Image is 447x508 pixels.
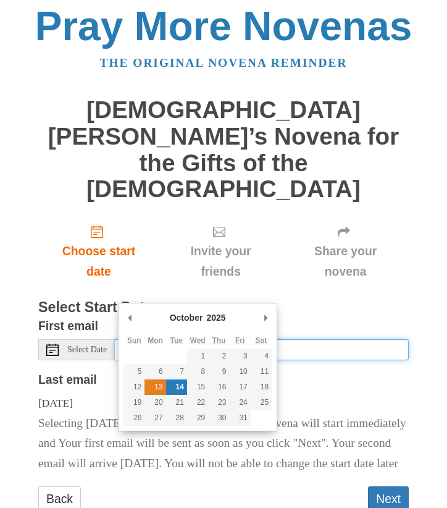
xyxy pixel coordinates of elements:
[230,395,251,410] button: 24
[148,336,163,345] abbr: Monday
[187,395,208,410] button: 22
[190,336,206,345] abbr: Wednesday
[67,345,107,354] span: Select Date
[159,214,282,288] div: Click "Next" to confirm your start date first.
[127,336,141,345] abbr: Sunday
[166,395,187,410] button: 21
[187,379,208,395] button: 15
[38,370,97,390] label: Last email
[208,349,229,364] button: 2
[51,241,147,282] span: Choose start date
[144,364,165,379] button: 6
[144,410,165,426] button: 27
[166,364,187,379] button: 7
[38,97,409,202] h1: [DEMOGRAPHIC_DATA][PERSON_NAME]’s Novena for the Gifts of the [DEMOGRAPHIC_DATA]
[38,413,409,475] p: Selecting [DATE] as the start date means Your novena will start immediately and Your first email ...
[295,241,396,282] span: Share your novena
[38,316,98,336] label: First email
[100,56,348,69] a: The original novena reminder
[251,349,272,364] button: 4
[251,364,272,379] button: 11
[230,349,251,364] button: 3
[123,308,136,327] button: Previous Month
[251,395,272,410] button: 25
[259,308,272,327] button: Next Month
[144,395,165,410] button: 20
[187,349,208,364] button: 1
[35,3,412,49] a: Pray More Novenas
[204,308,227,327] div: 2025
[38,214,159,288] a: Choose start date
[256,336,267,345] abbr: Saturday
[230,379,251,395] button: 17
[166,410,187,426] button: 28
[38,300,409,316] h3: Select Start Date
[282,214,409,288] div: Click "Next" to confirm your start date first.
[230,364,251,379] button: 10
[208,410,229,426] button: 30
[115,339,409,360] input: Use the arrow keys to pick a date
[123,364,144,379] button: 5
[170,336,183,345] abbr: Tuesday
[208,379,229,395] button: 16
[187,364,208,379] button: 8
[208,364,229,379] button: 9
[123,410,144,426] button: 26
[172,241,270,282] span: Invite your friends
[168,308,205,327] div: October
[123,379,144,395] button: 12
[187,410,208,426] button: 29
[144,379,165,395] button: 13
[166,379,187,395] button: 14
[123,395,144,410] button: 19
[251,379,272,395] button: 18
[38,397,73,409] span: [DATE]
[208,395,229,410] button: 23
[212,336,225,345] abbr: Thursday
[230,410,251,426] button: 31
[235,336,244,345] abbr: Friday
